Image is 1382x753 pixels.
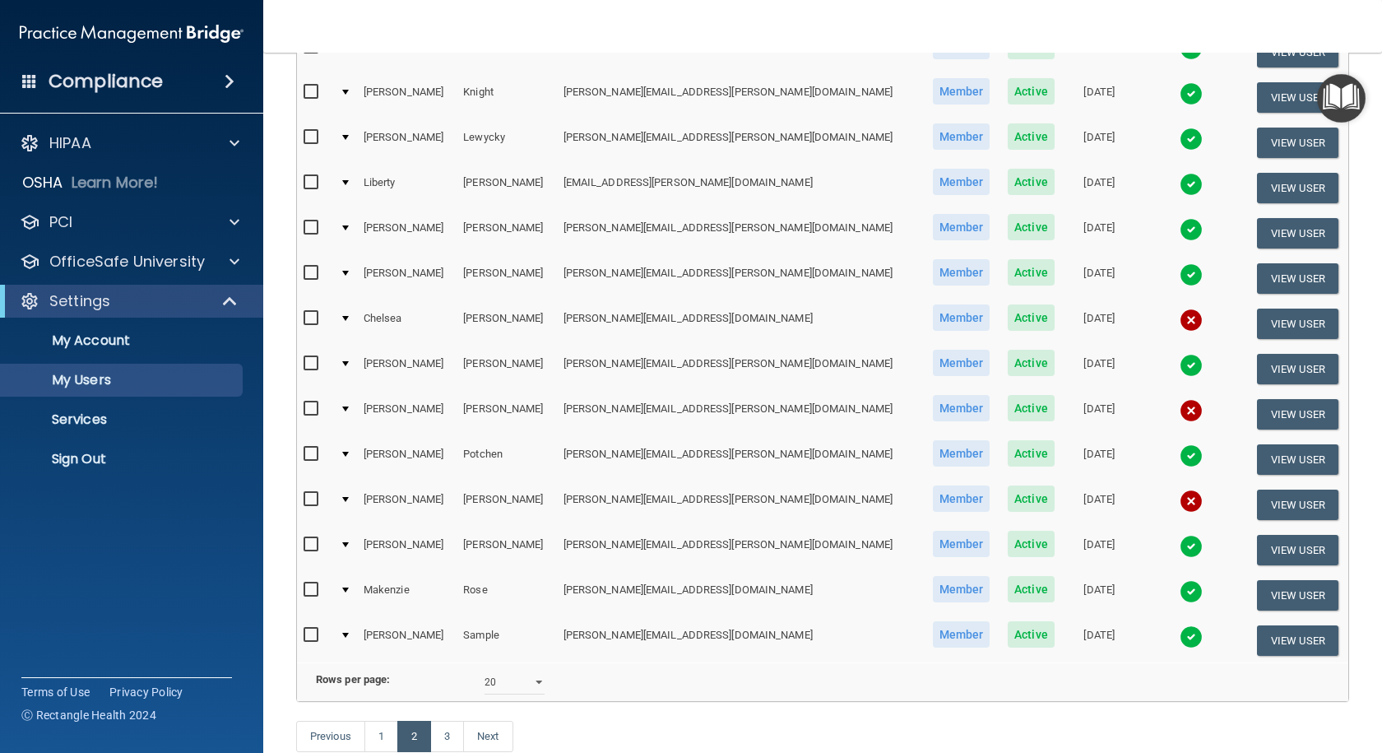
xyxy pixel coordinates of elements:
td: [PERSON_NAME] [357,482,457,528]
span: Active [1008,78,1055,105]
td: Knight [457,75,556,120]
span: Member [933,621,990,648]
td: [PERSON_NAME][EMAIL_ADDRESS][PERSON_NAME][DOMAIN_NAME] [557,256,924,301]
td: [PERSON_NAME] [357,346,457,392]
img: cross.ca9f0e7f.svg [1180,399,1203,422]
iframe: Drift Widget Chat Controller [1097,636,1362,702]
button: View User [1257,490,1338,520]
a: Terms of Use [21,684,90,700]
button: View User [1257,309,1338,339]
td: [DATE] [1063,346,1135,392]
a: Previous [296,721,365,752]
td: [PERSON_NAME][EMAIL_ADDRESS][PERSON_NAME][DOMAIN_NAME] [557,528,924,573]
td: [PERSON_NAME] [357,528,457,573]
td: [PERSON_NAME][EMAIL_ADDRESS][DOMAIN_NAME] [557,573,924,618]
td: [DATE] [1063,30,1135,75]
td: [PERSON_NAME] [457,30,556,75]
td: [DATE] [1063,301,1135,346]
img: tick.e7d51cea.svg [1180,444,1203,467]
img: tick.e7d51cea.svg [1180,263,1203,286]
span: Member [933,576,990,602]
a: 2 [397,721,431,752]
button: View User [1257,173,1338,203]
span: Active [1008,304,1055,331]
span: Active [1008,123,1055,150]
td: [DATE] [1063,75,1135,120]
td: Sample [457,618,556,662]
button: View User [1257,82,1338,113]
button: View User [1257,625,1338,656]
td: [DATE] [1063,618,1135,662]
td: [PERSON_NAME] [457,528,556,573]
img: tick.e7d51cea.svg [1180,625,1203,648]
a: Next [463,721,512,752]
img: tick.e7d51cea.svg [1180,354,1203,377]
span: Active [1008,531,1055,557]
p: Settings [49,291,110,311]
a: PCI [20,212,239,232]
button: View User [1257,128,1338,158]
td: [DATE] [1063,256,1135,301]
td: [DATE] [1063,573,1135,618]
td: [DATE] [1063,211,1135,256]
p: HIPAA [49,133,91,153]
td: [PERSON_NAME] [357,120,457,165]
td: [PERSON_NAME] [457,482,556,528]
td: Lewycky [457,120,556,165]
td: [PERSON_NAME] [357,211,457,256]
a: Settings [20,291,239,311]
button: View User [1257,444,1338,475]
a: 1 [364,721,398,752]
span: Ⓒ Rectangle Health 2024 [21,707,156,723]
span: Member [933,123,990,150]
td: [PERSON_NAME][EMAIL_ADDRESS][DOMAIN_NAME] [557,618,924,662]
button: View User [1257,399,1338,430]
td: [PERSON_NAME][EMAIL_ADDRESS][PERSON_NAME][DOMAIN_NAME] [557,346,924,392]
img: tick.e7d51cea.svg [1180,128,1203,151]
td: [PERSON_NAME][EMAIL_ADDRESS][PERSON_NAME][DOMAIN_NAME] [557,30,924,75]
span: Active [1008,440,1055,467]
img: tick.e7d51cea.svg [1180,173,1203,196]
a: 3 [430,721,464,752]
td: Chelsea [357,301,457,346]
span: Active [1008,621,1055,648]
span: Active [1008,395,1055,421]
img: tick.e7d51cea.svg [1180,580,1203,603]
p: OfficeSafe University [49,252,205,272]
td: [PERSON_NAME][EMAIL_ADDRESS][PERSON_NAME][DOMAIN_NAME] [557,211,924,256]
p: Learn More! [72,173,159,193]
td: [PERSON_NAME][EMAIL_ADDRESS][PERSON_NAME][DOMAIN_NAME] [557,392,924,437]
h4: Compliance [49,70,163,93]
span: Member [933,78,990,105]
span: Member [933,259,990,286]
p: Services [11,411,235,428]
td: [PERSON_NAME] [357,256,457,301]
span: Member [933,350,990,376]
img: tick.e7d51cea.svg [1180,218,1203,241]
td: [DATE] [1063,437,1135,482]
td: [PERSON_NAME] [457,165,556,211]
span: Active [1008,259,1055,286]
td: Potchen [457,437,556,482]
p: PCI [49,212,72,232]
button: View User [1257,535,1338,565]
p: My Account [11,332,235,349]
td: [PERSON_NAME][EMAIL_ADDRESS][PERSON_NAME][DOMAIN_NAME] [557,437,924,482]
button: Open Resource Center [1317,74,1366,123]
span: Active [1008,350,1055,376]
span: Member [933,395,990,421]
img: tick.e7d51cea.svg [1180,82,1203,105]
span: Member [933,304,990,331]
p: My Users [11,372,235,388]
span: Member [933,214,990,240]
span: Active [1008,486,1055,512]
button: View User [1257,580,1338,611]
td: [PERSON_NAME] [357,75,457,120]
b: Rows per page: [316,673,390,686]
td: [PERSON_NAME][EMAIL_ADDRESS][PERSON_NAME][DOMAIN_NAME] [557,120,924,165]
td: [PERSON_NAME] [457,256,556,301]
button: View User [1257,263,1338,294]
img: tick.e7d51cea.svg [1180,535,1203,558]
td: [PERSON_NAME][EMAIL_ADDRESS][PERSON_NAME][DOMAIN_NAME] [557,75,924,120]
button: View User [1257,37,1338,67]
